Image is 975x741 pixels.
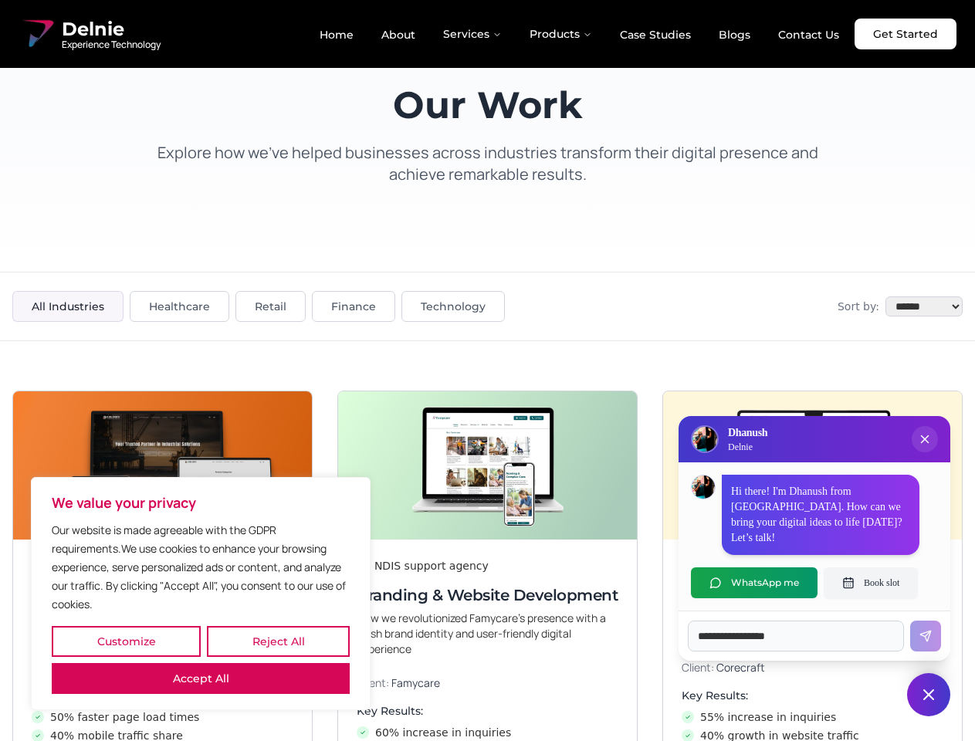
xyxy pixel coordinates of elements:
[357,611,618,657] p: How we revolutionized Famycare’s presence with a fresh brand identity and user-friendly digital e...
[731,484,910,546] p: Hi there! I'm Dhanush from [GEOGRAPHIC_DATA]. How can we bring your digital ideas to life [DATE]?...
[19,15,56,52] img: Delnie Logo
[207,626,350,657] button: Reject All
[307,22,366,48] a: Home
[692,475,715,499] img: Dhanush
[357,725,618,740] li: 60% increase in inquiries
[12,291,124,322] button: All Industries
[130,291,229,322] button: Healthcare
[766,22,851,48] a: Contact Us
[19,15,161,52] a: Delnie Logo Full
[357,703,618,719] h4: Key Results:
[142,86,834,123] h1: Our Work
[824,567,918,598] button: Book slot
[312,291,395,322] button: Finance
[728,441,767,453] p: Delnie
[691,567,818,598] button: WhatsApp me
[52,493,350,512] p: We value your privacy
[706,22,763,48] a: Blogs
[235,291,306,322] button: Retail
[907,673,950,716] button: Close chat
[663,391,962,540] img: Digital & Brand Revamp
[855,19,956,49] a: Get Started
[52,521,350,614] p: Our website is made agreeable with the GDPR requirements.We use cookies to enhance your browsing ...
[62,39,161,51] span: Experience Technology
[52,663,350,694] button: Accept All
[692,427,717,452] img: Delnie Logo
[912,426,938,452] button: Close chat popup
[357,675,618,691] p: Client:
[13,391,312,540] img: Next-Gen Website Development
[431,19,514,49] button: Services
[682,709,943,725] li: 55% increase in inquiries
[838,299,879,314] span: Sort by:
[62,17,161,42] span: Delnie
[307,19,851,49] nav: Main
[517,19,604,49] button: Products
[608,22,703,48] a: Case Studies
[338,391,637,540] img: Branding & Website Development
[728,425,767,441] h3: Dhanush
[32,709,293,725] li: 50% faster page load times
[142,142,834,185] p: Explore how we've helped businesses across industries transform their digital presence and achiev...
[369,22,428,48] a: About
[357,558,618,574] div: An NDIS support agency
[357,584,618,606] h3: Branding & Website Development
[52,626,201,657] button: Customize
[391,675,440,690] span: Famycare
[401,291,505,322] button: Technology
